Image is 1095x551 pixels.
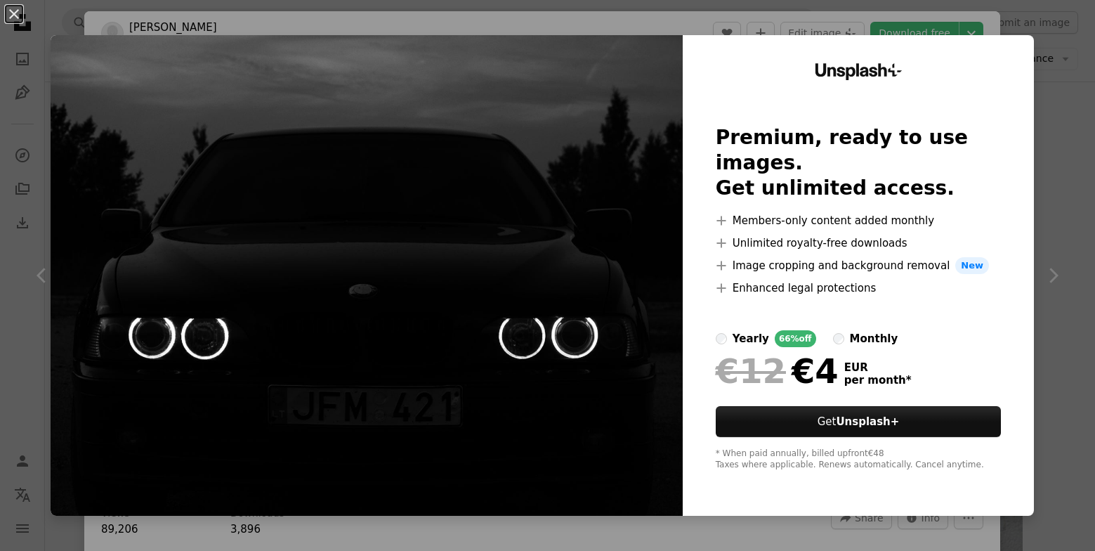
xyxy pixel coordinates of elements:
div: 66% off [775,330,816,347]
button: GetUnsplash+ [716,406,1001,437]
h2: Premium, ready to use images. Get unlimited access. [716,125,1001,201]
div: monthly [850,330,898,347]
div: yearly [733,330,769,347]
strong: Unsplash+ [836,415,899,428]
input: monthly [833,333,844,344]
li: Members-only content added monthly [716,212,1001,229]
span: New [955,257,989,274]
div: €4 [716,353,839,389]
li: Enhanced legal protections [716,280,1001,297]
li: Image cropping and background removal [716,257,1001,274]
li: Unlimited royalty-free downloads [716,235,1001,252]
span: €12 [716,353,786,389]
span: per month * [844,374,912,387]
input: yearly66%off [716,333,727,344]
span: EUR [844,361,912,374]
div: * When paid annually, billed upfront €48 Taxes where applicable. Renews automatically. Cancel any... [716,448,1001,471]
